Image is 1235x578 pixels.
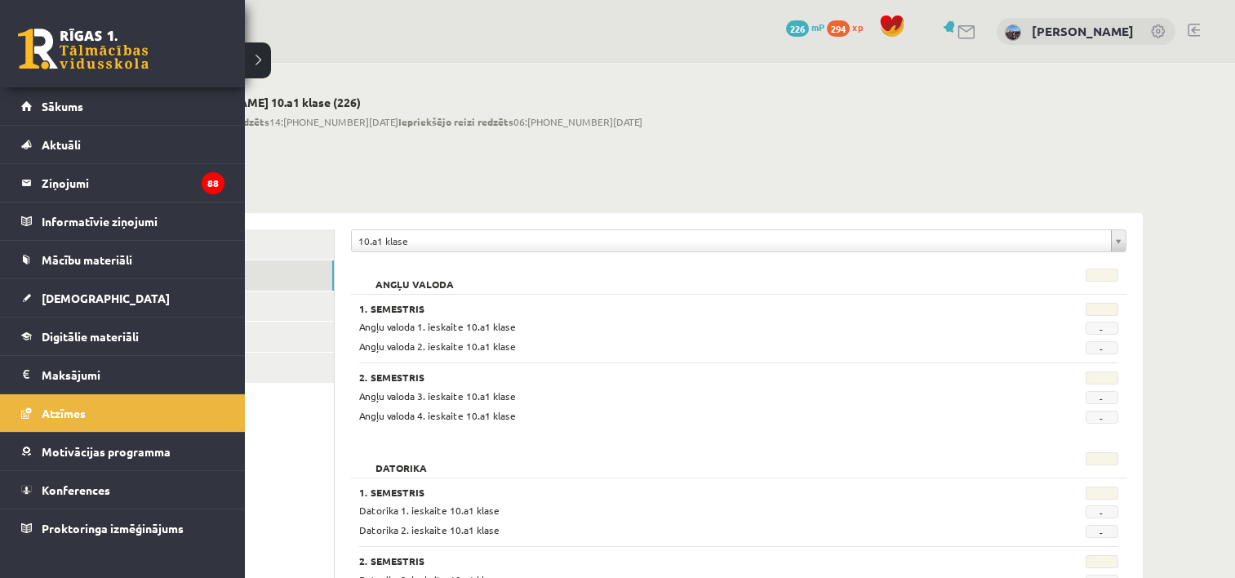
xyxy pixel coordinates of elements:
img: Katrīna Jirgena [1005,24,1021,41]
h2: [PERSON_NAME] 10.a1 klase (226) [175,96,642,109]
a: 294 xp [827,20,871,33]
h3: 2. Semestris [359,555,988,567]
h3: 1. Semestris [359,303,988,314]
span: 226 [786,20,809,37]
span: - [1086,411,1118,424]
a: Informatīvie ziņojumi [21,202,224,240]
span: Angļu valoda 3. ieskaite 10.a1 klase [359,389,516,402]
span: Angļu valoda 2. ieskaite 10.a1 klase [359,340,516,353]
a: Maksājumi [21,356,224,393]
span: 10.a1 klase [358,230,1104,251]
span: - [1086,322,1118,335]
span: Motivācijas programma [42,444,171,459]
span: Sākums [42,99,83,113]
span: mP [811,20,824,33]
h3: 2. Semestris [359,371,988,383]
a: Ziņojumi88 [21,164,224,202]
span: Atzīmes [42,406,86,420]
a: Digitālie materiāli [21,318,224,355]
a: Proktoringa izmēģinājums [21,509,224,547]
span: Mācību materiāli [42,252,132,267]
a: Rīgas 1. Tālmācības vidusskola [18,29,149,69]
a: [DEMOGRAPHIC_DATA] [21,279,224,317]
span: Digitālie materiāli [42,329,139,344]
h3: 1. Semestris [359,487,988,498]
span: Konferences [42,482,110,497]
a: Atzīmes [21,394,224,432]
legend: Ziņojumi [42,164,224,202]
span: - [1086,505,1118,518]
h2: Angļu valoda [359,269,470,285]
a: Aktuāli [21,126,224,163]
a: 10.a1 klase [352,230,1126,251]
i: 88 [202,172,224,194]
a: [PERSON_NAME] [1032,23,1134,39]
span: Datorika 2. ieskaite 10.a1 klase [359,523,500,536]
span: xp [852,20,863,33]
span: Angļu valoda 4. ieskaite 10.a1 klase [359,409,516,422]
span: Aktuāli [42,137,81,152]
span: Datorika 1. ieskaite 10.a1 klase [359,504,500,517]
a: Sākums [21,87,224,125]
span: - [1086,341,1118,354]
h2: Datorika [359,452,443,469]
span: 294 [827,20,850,37]
span: - [1086,525,1118,538]
span: Proktoringa izmēģinājums [42,521,184,536]
span: 14:[PHONE_NUMBER][DATE] 06:[PHONE_NUMBER][DATE] [175,114,642,129]
a: Mācību materiāli [21,241,224,278]
a: 226 mP [786,20,824,33]
b: Iepriekšējo reizi redzēts [398,115,513,128]
a: Konferences [21,471,224,509]
legend: Informatīvie ziņojumi [42,202,224,240]
a: Motivācijas programma [21,433,224,470]
span: - [1086,391,1118,404]
span: [DEMOGRAPHIC_DATA] [42,291,170,305]
legend: Maksājumi [42,356,224,393]
span: Angļu valoda 1. ieskaite 10.a1 klase [359,320,516,333]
